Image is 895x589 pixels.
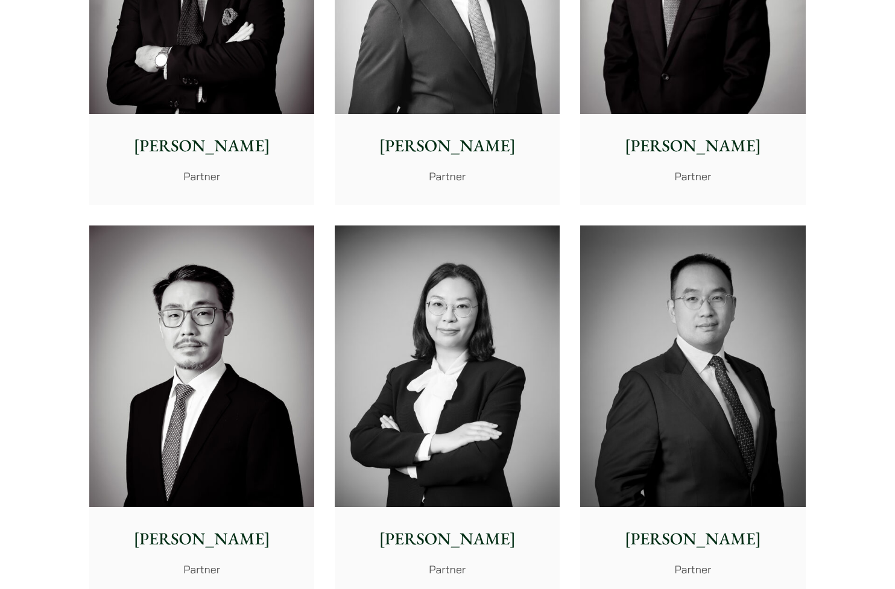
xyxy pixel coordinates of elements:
p: [PERSON_NAME] [590,526,795,552]
p: [PERSON_NAME] [344,133,550,159]
p: Partner [590,168,795,184]
p: Partner [344,561,550,578]
p: [PERSON_NAME] [99,133,305,159]
p: [PERSON_NAME] [590,133,795,159]
p: Partner [99,168,305,184]
p: [PERSON_NAME] [99,526,305,552]
p: Partner [99,561,305,578]
p: Partner [590,561,795,578]
p: Partner [344,168,550,184]
p: [PERSON_NAME] [344,526,550,552]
